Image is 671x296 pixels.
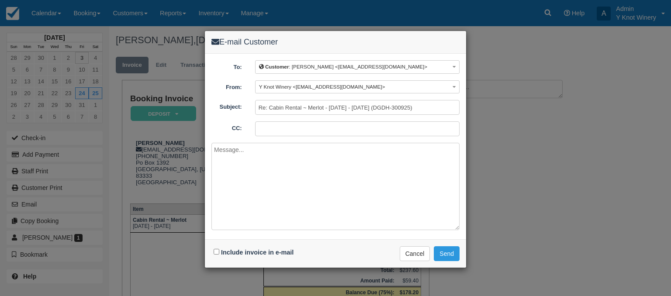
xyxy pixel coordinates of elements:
b: Customer [265,64,289,69]
button: Send [434,246,460,261]
button: Customer: [PERSON_NAME] <[EMAIL_ADDRESS][DOMAIN_NAME]> [255,60,460,74]
button: Cancel [400,246,430,261]
label: Include invoice in e-mail [221,249,294,256]
label: From: [205,80,249,92]
label: CC: [205,121,249,133]
label: Subject: [205,100,249,111]
h4: E-mail Customer [211,38,460,47]
button: Y Knot Winery <[EMAIL_ADDRESS][DOMAIN_NAME]> [255,80,460,94]
label: To: [205,60,249,72]
span: Y Knot Winery <[EMAIL_ADDRESS][DOMAIN_NAME]> [259,84,385,89]
span: : [PERSON_NAME] <[EMAIL_ADDRESS][DOMAIN_NAME]> [259,64,427,69]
